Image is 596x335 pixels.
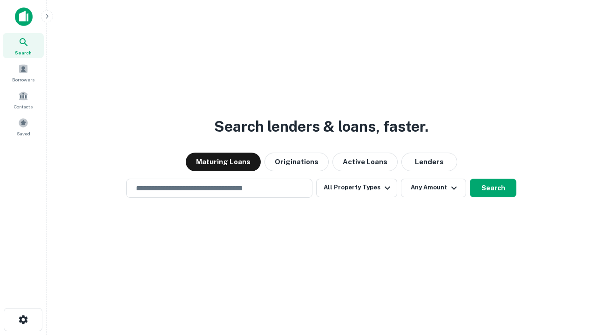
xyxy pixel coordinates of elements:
[264,153,329,171] button: Originations
[12,76,34,83] span: Borrowers
[470,179,516,197] button: Search
[15,49,32,56] span: Search
[17,130,30,137] span: Saved
[332,153,398,171] button: Active Loans
[186,153,261,171] button: Maturing Loans
[3,33,44,58] a: Search
[214,115,428,138] h3: Search lenders & loans, faster.
[549,261,596,305] iframe: Chat Widget
[3,87,44,112] a: Contacts
[3,114,44,139] a: Saved
[316,179,397,197] button: All Property Types
[15,7,33,26] img: capitalize-icon.png
[14,103,33,110] span: Contacts
[401,179,466,197] button: Any Amount
[3,60,44,85] a: Borrowers
[401,153,457,171] button: Lenders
